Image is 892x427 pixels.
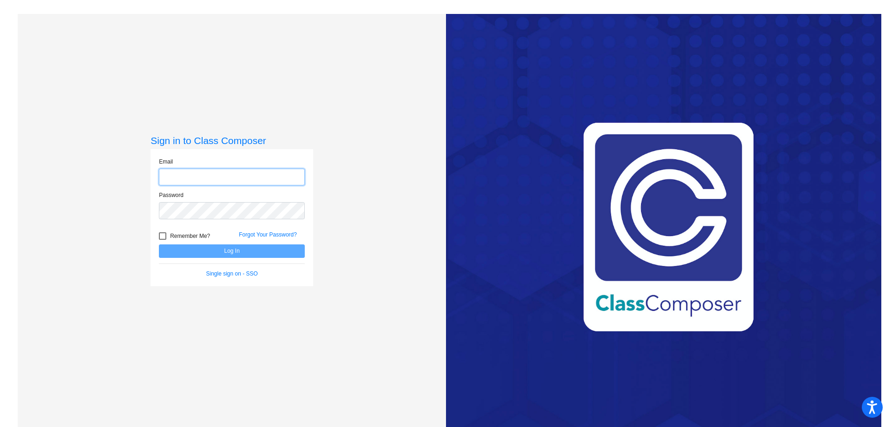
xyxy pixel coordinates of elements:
label: Password [159,191,184,199]
h3: Sign in to Class Composer [151,135,313,146]
a: Forgot Your Password? [239,231,297,238]
span: Remember Me? [170,230,210,242]
a: Single sign on - SSO [206,270,258,277]
button: Log In [159,244,305,258]
label: Email [159,158,173,166]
